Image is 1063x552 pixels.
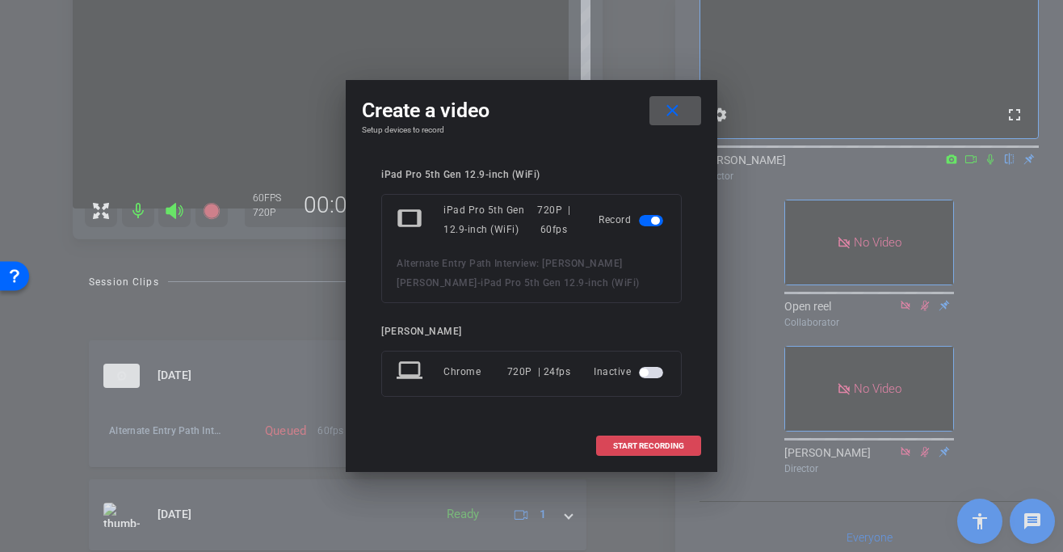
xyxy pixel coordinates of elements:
[662,101,683,121] mat-icon: close
[443,357,507,386] div: Chrome
[443,200,537,239] div: iPad Pro 5th Gen 12.9-inch (WiFi)
[537,200,575,239] div: 720P | 60fps
[613,442,684,450] span: START RECORDING
[397,205,426,234] mat-icon: tablet
[381,169,682,181] div: iPad Pro 5th Gen 12.9-inch (WiFi)
[362,96,701,125] div: Create a video
[397,258,623,289] span: Alternate Entry Path Interview: [PERSON_NAME] [PERSON_NAME]
[594,357,666,386] div: Inactive
[477,277,481,289] span: -
[507,357,571,386] div: 720P | 24fps
[381,326,682,338] div: [PERSON_NAME]
[397,357,426,386] mat-icon: laptop
[481,277,640,289] span: iPad Pro 5th Gen 12.9-inch (WiFi)
[596,436,701,456] button: START RECORDING
[362,125,701,135] h4: Setup devices to record
[599,200,666,239] div: Record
